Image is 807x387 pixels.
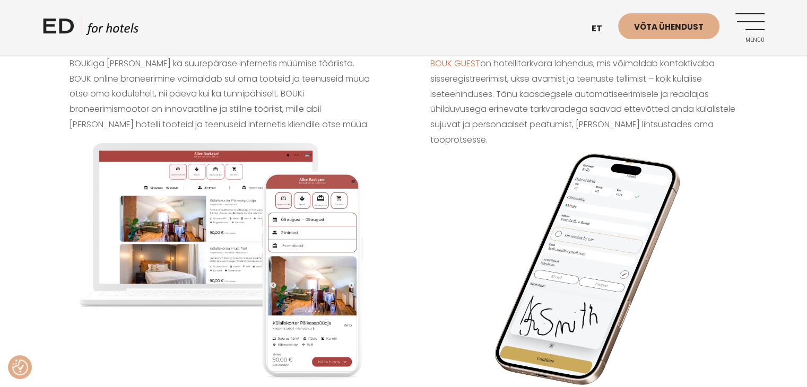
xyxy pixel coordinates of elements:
[70,56,377,133] p: BOUKiga [PERSON_NAME] ka suurepärase internetis müümise tööriista. BOUK online broneerimine võima...
[12,359,28,375] button: Nõusolekueelistused
[430,57,480,69] a: BOUK GUEST
[43,16,138,42] a: ED HOTELS
[586,16,618,42] a: et
[735,13,765,42] a: Menüü
[12,359,28,375] img: Revisit consent button
[735,37,765,43] span: Menüü
[618,13,719,39] a: Võta ühendust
